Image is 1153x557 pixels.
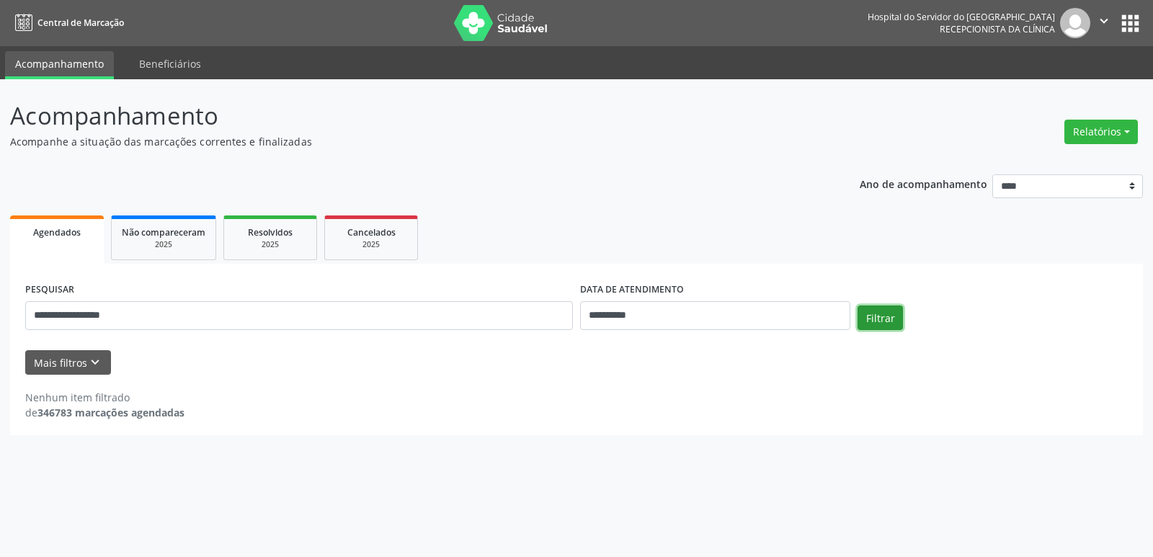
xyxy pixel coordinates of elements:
button: Filtrar [858,306,903,330]
div: 2025 [335,239,407,250]
p: Ano de acompanhamento [860,174,987,192]
p: Acompanhe a situação das marcações correntes e finalizadas [10,134,803,149]
div: Hospital do Servidor do [GEOGRAPHIC_DATA] [868,11,1055,23]
span: Agendados [33,226,81,239]
p: Acompanhamento [10,98,803,134]
div: 2025 [122,239,205,250]
button: apps [1118,11,1143,36]
span: Recepcionista da clínica [940,23,1055,35]
div: Nenhum item filtrado [25,390,184,405]
span: Resolvidos [248,226,293,239]
i:  [1096,13,1112,29]
button: Mais filtroskeyboard_arrow_down [25,350,111,375]
div: 2025 [234,239,306,250]
img: img [1060,8,1090,38]
a: Acompanhamento [5,51,114,79]
button: Relatórios [1064,120,1138,144]
div: de [25,405,184,420]
span: Central de Marcação [37,17,124,29]
button:  [1090,8,1118,38]
strong: 346783 marcações agendadas [37,406,184,419]
i: keyboard_arrow_down [87,355,103,370]
span: Cancelados [347,226,396,239]
label: DATA DE ATENDIMENTO [580,279,684,301]
span: Não compareceram [122,226,205,239]
a: Central de Marcação [10,11,124,35]
label: PESQUISAR [25,279,74,301]
a: Beneficiários [129,51,211,76]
